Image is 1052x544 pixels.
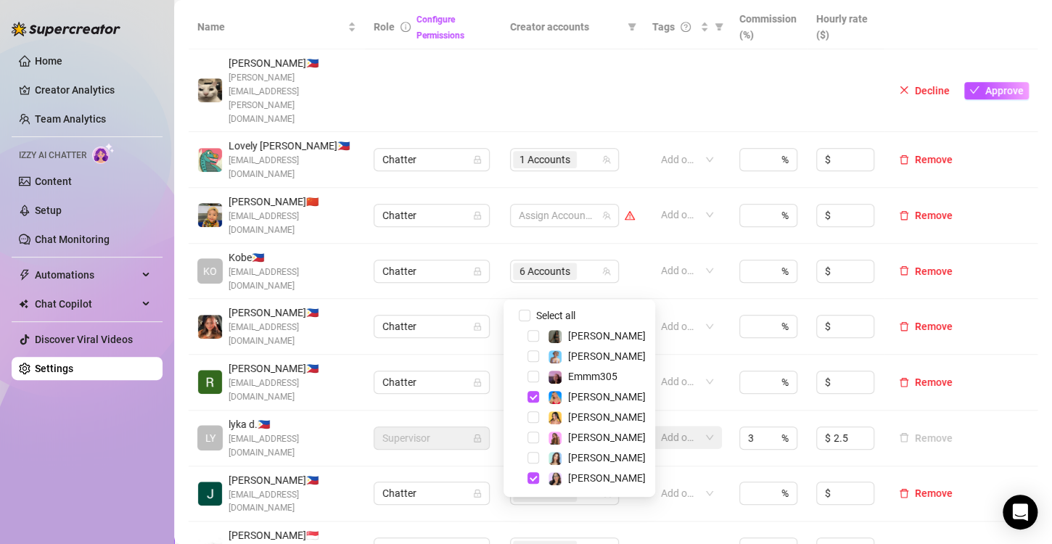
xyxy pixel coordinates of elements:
[915,321,953,332] span: Remove
[568,452,646,463] span: [PERSON_NAME]
[899,488,909,498] span: delete
[198,148,222,172] img: Lovely Gablines
[205,430,215,446] span: LY
[374,21,395,33] span: Role
[602,267,611,276] span: team
[229,321,356,348] span: [EMAIL_ADDRESS][DOMAIN_NAME]
[382,260,481,282] span: Chatter
[893,263,958,280] button: Remove
[548,472,562,485] img: Sami
[548,330,562,343] img: Brandy
[35,205,62,216] a: Setup
[964,82,1029,99] button: Approve
[19,149,86,162] span: Izzy AI Chatter
[899,85,909,95] span: close
[35,234,110,245] a: Chat Monitoring
[568,371,617,382] span: Emmm305
[527,411,539,423] span: Select tree node
[473,322,482,331] span: lock
[35,176,72,187] a: Content
[893,82,956,99] button: Decline
[915,487,953,499] span: Remove
[893,429,958,447] button: Remove
[568,391,646,403] span: [PERSON_NAME]
[527,432,539,443] span: Select tree node
[893,318,958,335] button: Remove
[92,143,115,164] img: AI Chatter
[229,527,356,543] span: [PERSON_NAME] 🇸🇬
[473,155,482,164] span: lock
[899,265,909,276] span: delete
[519,152,570,168] span: 1 Accounts
[893,374,958,391] button: Remove
[808,5,884,49] th: Hourly rate ($)
[530,308,581,323] span: Select all
[712,16,726,38] span: filter
[915,376,953,388] span: Remove
[35,292,138,316] span: Chat Copilot
[527,391,539,403] span: Select tree node
[915,265,953,277] span: Remove
[915,85,950,96] span: Decline
[527,371,539,382] span: Select tree node
[382,482,481,504] span: Chatter
[602,211,611,220] span: team
[899,377,909,387] span: delete
[527,330,539,342] span: Select tree node
[602,155,611,164] span: team
[400,22,411,32] span: info-circle
[473,378,482,387] span: lock
[197,19,345,35] span: Name
[473,211,482,220] span: lock
[382,371,481,393] span: Chatter
[969,85,979,95] span: check
[382,205,481,226] span: Chatter
[899,321,909,331] span: delete
[510,19,622,35] span: Creator accounts
[548,350,562,363] img: Vanessa
[548,432,562,445] img: Ari
[229,55,356,71] span: [PERSON_NAME] 🇵🇭
[513,151,577,168] span: 1 Accounts
[568,432,646,443] span: [PERSON_NAME]
[893,151,958,168] button: Remove
[19,299,28,309] img: Chat Copilot
[35,55,62,67] a: Home
[548,452,562,465] img: Amelia
[35,334,133,345] a: Discover Viral Videos
[715,22,723,31] span: filter
[198,482,222,506] img: Jai Mata
[568,411,646,423] span: [PERSON_NAME]
[548,411,562,424] img: Jocelyn
[568,330,646,342] span: [PERSON_NAME]
[229,305,356,321] span: [PERSON_NAME] 🇵🇭
[625,210,635,221] span: warning
[198,78,222,102] img: Vincent Ong
[548,391,562,404] img: Ashley
[198,315,222,339] img: Aliyah Espiritu
[229,71,356,125] span: [PERSON_NAME][EMAIL_ADDRESS][PERSON_NAME][DOMAIN_NAME]
[198,370,222,394] img: Riza Joy Barrera
[915,210,953,221] span: Remove
[35,363,73,374] a: Settings
[229,138,356,154] span: Lovely [PERSON_NAME] 🇵🇭
[893,485,958,502] button: Remove
[229,416,356,432] span: lyka d. 🇵🇭
[416,15,464,41] a: Configure Permissions
[189,5,365,49] th: Name
[893,207,958,224] button: Remove
[985,85,1024,96] span: Approve
[527,452,539,463] span: Select tree node
[229,194,356,210] span: [PERSON_NAME] 🇨🇳
[519,263,570,279] span: 6 Accounts
[681,22,691,32] span: question-circle
[548,371,562,384] img: Emmm305
[652,19,675,35] span: Tags
[513,263,577,280] span: 6 Accounts
[35,113,106,125] a: Team Analytics
[35,263,138,287] span: Automations
[628,22,636,31] span: filter
[229,488,356,516] span: [EMAIL_ADDRESS][DOMAIN_NAME]
[229,432,356,460] span: [EMAIL_ADDRESS][DOMAIN_NAME]
[473,434,482,442] span: lock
